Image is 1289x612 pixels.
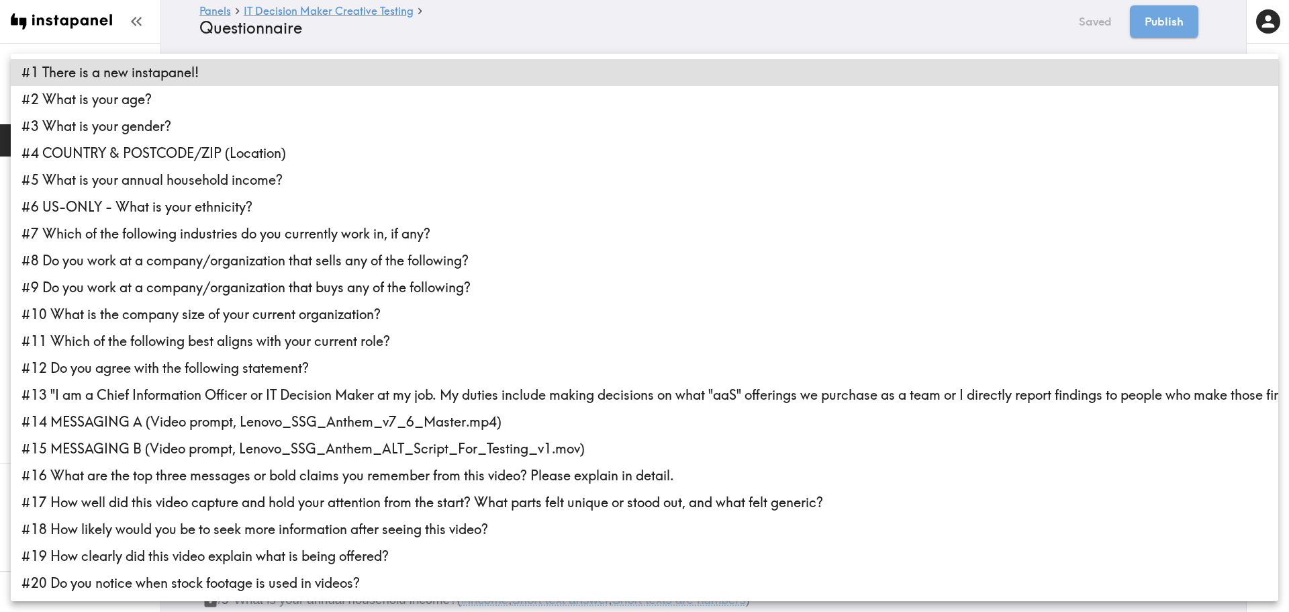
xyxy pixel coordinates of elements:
li: #19 How clearly did this video explain what is being offered? [11,543,1278,570]
li: #12 Do you agree with the following statement? [11,355,1278,382]
li: #7 Which of the following industries do you currently work in, if any? [11,220,1278,247]
li: #2 What is your age? [11,86,1278,113]
li: #4 COUNTRY & POSTCODE/ZIP (Location) [11,140,1278,167]
li: #8 Do you work at a company/organization that sells any of the following? [11,247,1278,274]
li: #6 US-ONLY - What is your ethnicity? [11,193,1278,220]
li: #18 How likely would you be to seek more information after seeing this video? [11,516,1278,543]
li: #3 What is your gender? [11,113,1278,140]
li: #17 How well did this video capture and hold your attention from the start? What parts felt uniqu... [11,489,1278,516]
li: #5 What is your annual household income? [11,167,1278,193]
li: #10 What is the company size of your current organization? [11,301,1278,328]
li: #14 MESSAGING A (Video prompt, Lenovo_SSG_Anthem_v7_6_Master.mp4) [11,408,1278,435]
li: #20 Do you notice when stock footage is used in videos? [11,570,1278,597]
li: #15 MESSAGING B (Video prompt, Lenovo_SSG_Anthem_ALT_Script_For_Testing_v1.mov) [11,435,1278,462]
li: #13 "I am a Chief Information Officer or IT Decision Maker at my job. My duties include making de... [11,382,1278,408]
li: #9 Do you work at a company/organization that buys any of the following? [11,274,1278,301]
li: #16 What are the top three messages or bold claims you remember from this video? Please explain i... [11,462,1278,489]
li: #1 There is a new instapanel! [11,59,1278,86]
li: #11 Which of the following best aligns with your current role? [11,328,1278,355]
